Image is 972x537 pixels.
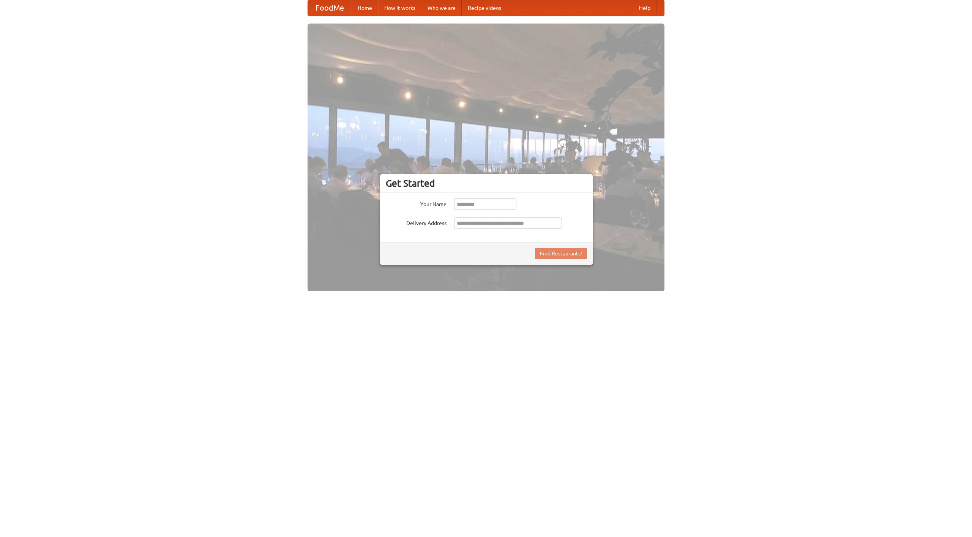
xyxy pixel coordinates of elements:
a: FoodMe [308,0,352,16]
button: Find Restaurants! [535,248,587,259]
a: How it works [378,0,421,16]
h3: Get Started [386,178,587,189]
a: Who we are [421,0,462,16]
a: Recipe videos [462,0,507,16]
a: Home [352,0,378,16]
label: Delivery Address [386,217,447,227]
a: Help [633,0,656,16]
label: Your Name [386,198,447,208]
